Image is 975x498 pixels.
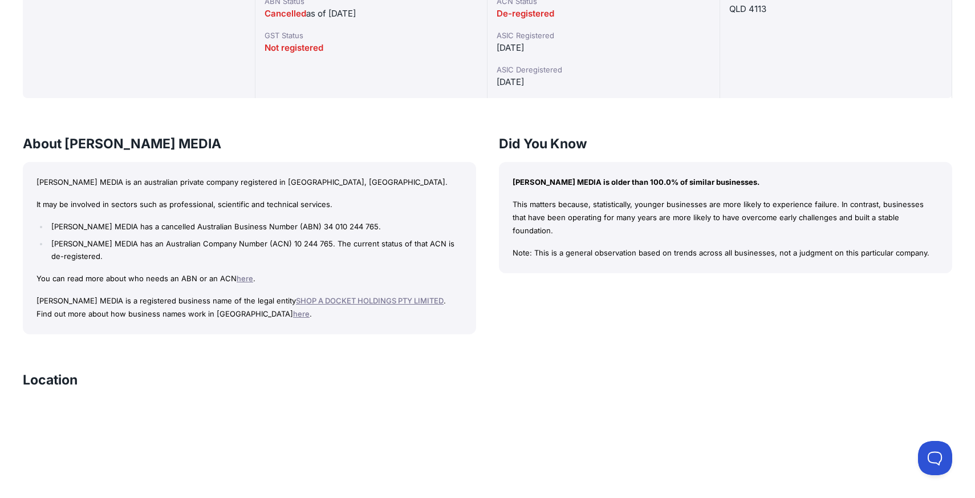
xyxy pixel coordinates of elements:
p: This matters because, statistically, younger businesses are more likely to experience failure. In... [513,198,939,237]
a: here [293,309,310,318]
h3: About [PERSON_NAME] MEDIA [23,135,476,153]
div: as of [DATE] [265,7,478,21]
div: ASIC Registered [497,30,710,41]
span: Cancelled [265,8,306,19]
span: De-registered [497,8,554,19]
iframe: Toggle Customer Support [918,441,952,475]
p: [PERSON_NAME] MEDIA is an australian private company registered in [GEOGRAPHIC_DATA], [GEOGRAPHIC... [36,176,462,189]
h3: Did You Know [499,135,952,153]
p: You can read more about who needs an ABN or an ACN . [36,272,462,285]
div: [DATE] [497,41,710,55]
span: Not registered [265,42,323,53]
li: [PERSON_NAME] MEDIA has a cancelled Australian Business Number (ABN) 34 010 244 765. [48,220,462,233]
li: [PERSON_NAME] MEDIA has an Australian Company Number (ACN) 10 244 765. The current status of that... [48,237,462,264]
h3: Location [23,371,78,389]
p: It may be involved in sectors such as professional, scientific and technical services. [36,198,462,211]
div: GST Status [265,30,478,41]
p: Note: This is a general observation based on trends across all businesses, not a judgment on this... [513,246,939,260]
div: [DATE] [497,75,710,89]
a: here [237,274,253,283]
a: SHOP A DOCKET HOLDINGS PTY LIMITED [296,296,444,305]
p: [PERSON_NAME] MEDIA is a registered business name of the legal entity . Find out more about how b... [36,294,462,321]
div: QLD 4113 [729,2,943,16]
div: ASIC Deregistered [497,64,710,75]
p: [PERSON_NAME] MEDIA is older than 100.0% of similar businesses. [513,176,939,189]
